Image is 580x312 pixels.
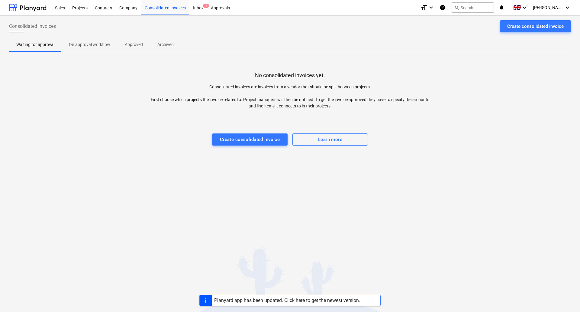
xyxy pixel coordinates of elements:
div: Learn more [318,136,342,143]
span: [PERSON_NAME] [533,5,563,10]
i: keyboard_arrow_down [564,4,571,11]
i: notifications [499,4,505,11]
div: Create consolidated invoice [507,22,564,30]
i: format_size [420,4,427,11]
p: Archived [157,41,174,48]
p: Consolidated invoices are invoices from a vendor that should be split between projects. First cho... [150,84,430,109]
p: On approval workflow [69,41,110,48]
i: keyboard_arrow_down [427,4,435,11]
button: Create consolidated invoice [500,20,571,32]
button: Create consolidated invoice [212,133,288,146]
div: Create consolidated invoice [220,136,280,143]
span: 1 [203,4,209,8]
button: Learn more [292,133,368,146]
span: Consolidated invoices [9,23,56,30]
p: No consolidated invoices yet. [255,72,325,79]
p: Approved [125,41,143,48]
i: Knowledge base [440,4,446,11]
iframe: Chat Widget [550,283,580,312]
span: search [454,5,459,10]
button: Search [452,2,494,13]
div: Planyard app has been updated. Click here to get the newest version. [214,297,360,303]
p: Waiting for approval [16,41,54,48]
i: keyboard_arrow_down [521,4,528,11]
